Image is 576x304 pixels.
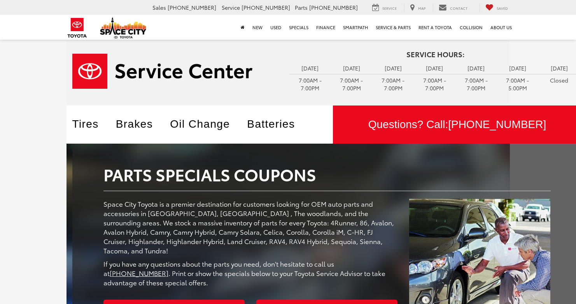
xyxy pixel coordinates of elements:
[418,5,425,11] span: Map
[455,62,497,74] td: [DATE]
[331,62,373,74] td: [DATE]
[100,17,147,39] img: Space City Toyota
[266,15,285,40] a: Used
[103,199,398,255] p: Space City Toyota is a premier destination for customers looking for OEM auto parts and accessori...
[249,15,266,40] a: New
[372,62,414,74] td: [DATE]
[497,62,539,74] td: [DATE]
[168,4,216,11] span: [PHONE_NUMBER]
[487,15,516,40] a: About Us
[170,118,242,130] a: Oil Change
[372,15,415,40] a: Service & Parts
[433,4,473,12] a: Contact
[237,15,249,40] a: Home
[448,118,546,130] span: [PHONE_NUMBER]
[414,74,455,94] td: 7:00AM - 7:00PM
[247,118,306,130] a: Batteries
[372,74,414,94] td: 7:00AM - 7:00PM
[497,74,539,94] td: 7:00AM - 5:00PM
[285,15,312,40] a: Specials
[295,4,308,11] span: Parts
[222,4,240,11] span: Service
[331,74,373,94] td: 7:00AM - 7:00PM
[72,54,252,89] img: Service Center | Space City Toyota in Humble TX
[72,54,278,89] a: Service Center | Space City Toyota in Humble TX
[63,15,92,40] img: Toyota
[289,74,331,94] td: 7:00AM - 7:00PM
[480,4,514,12] a: My Saved Vehicles
[110,268,168,278] a: [PHONE_NUMBER]
[309,4,358,11] span: [PHONE_NUMBER]
[366,4,403,12] a: Service
[116,118,165,130] a: Brakes
[455,74,497,94] td: 7:00AM - 7:00PM
[450,5,467,11] span: Contact
[404,4,431,12] a: Map
[339,15,372,40] a: SmartPath
[456,15,487,40] a: Collision
[312,15,339,40] a: Finance
[242,4,290,11] span: [PHONE_NUMBER]
[103,165,551,183] h2: Parts Specials Coupons
[289,62,331,74] td: [DATE]
[152,4,166,11] span: Sales
[414,62,455,74] td: [DATE]
[103,259,398,287] p: If you have any questions about the parts you need, don't hesitate to call us at . Print or show ...
[415,15,456,40] a: Rent a Toyota
[382,5,397,11] span: Service
[497,5,508,11] span: Saved
[72,118,110,130] a: Tires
